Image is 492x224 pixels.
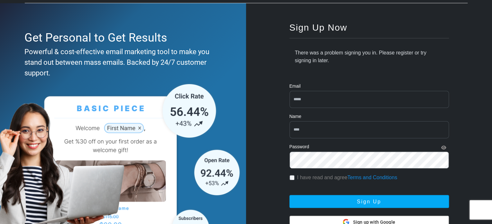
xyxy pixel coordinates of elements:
div: There was a problem signing you in. Please register or try signing in later. [289,44,449,70]
span: Sign Up Now [289,23,347,33]
i: Show Password [441,145,446,150]
label: I have read and agree [297,174,397,181]
div: Powerful & cost-effective email marketing tool to make you stand out between mass emails. Backed ... [24,46,219,78]
div: Get Personal to Get Results [24,29,219,46]
label: Email [289,83,301,90]
label: Name [289,113,301,120]
label: Password [289,143,309,150]
a: Terms and Conditions [347,175,397,180]
button: Sign Up [289,195,449,208]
